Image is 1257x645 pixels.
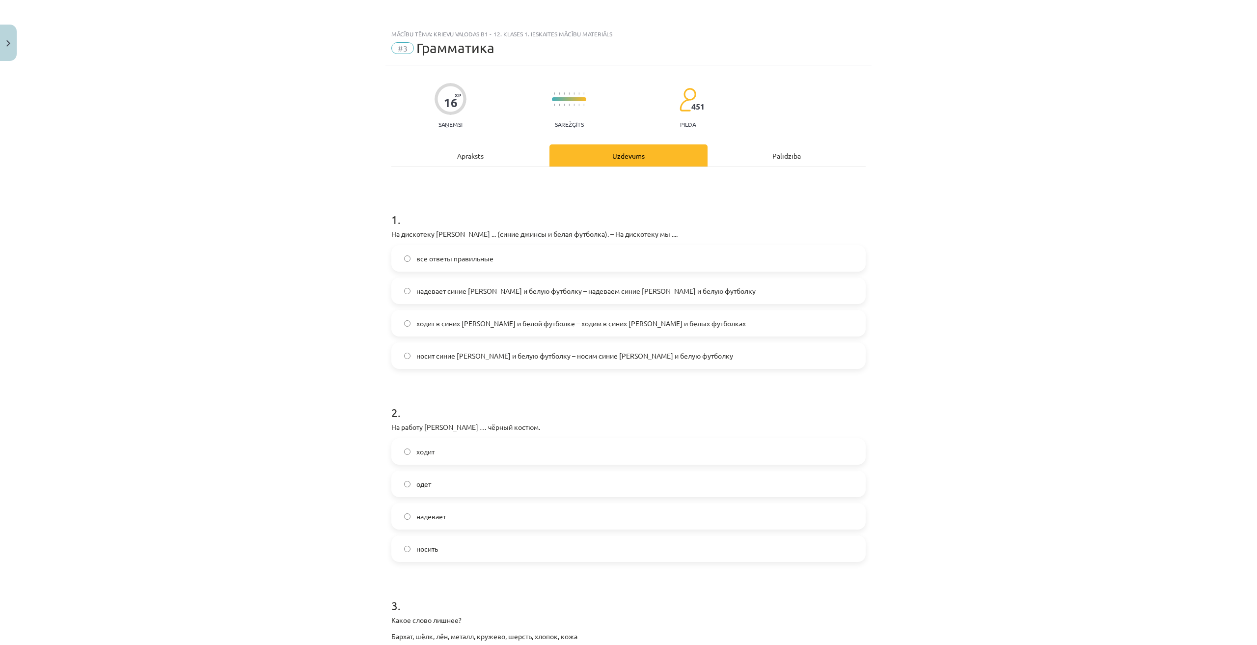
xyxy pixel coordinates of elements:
div: 16 [444,96,458,110]
img: students-c634bb4e5e11cddfef0936a35e636f08e4e9abd3cc4e673bd6f9a4125e45ecb1.svg [679,87,696,112]
span: ходит [416,447,435,457]
img: icon-short-line-57e1e144782c952c97e751825c79c345078a6d821885a25fce030b3d8c18986b.svg [574,104,574,106]
input: носить [404,546,410,552]
img: icon-short-line-57e1e144782c952c97e751825c79c345078a6d821885a25fce030b3d8c18986b.svg [578,104,579,106]
img: icon-short-line-57e1e144782c952c97e751825c79c345078a6d821885a25fce030b3d8c18986b.svg [564,104,565,106]
img: icon-short-line-57e1e144782c952c97e751825c79c345078a6d821885a25fce030b3d8c18986b.svg [559,92,560,95]
input: все ответы правильные [404,255,410,262]
p: Какое слово лишнее? [391,615,866,625]
div: Mācību tēma: Krievu valodas b1 - 12. klases 1. ieskaites mācību materiāls [391,30,866,37]
img: icon-short-line-57e1e144782c952c97e751825c79c345078a6d821885a25fce030b3d8c18986b.svg [569,104,570,106]
span: одет [416,479,431,489]
span: надевает [416,511,446,522]
img: icon-short-line-57e1e144782c952c97e751825c79c345078a6d821885a25fce030b3d8c18986b.svg [554,104,555,106]
span: #3 [391,42,414,54]
input: носит синие [PERSON_NAME] и белую футболку – носим синие [PERSON_NAME] и белую футболку [404,353,410,359]
img: icon-short-line-57e1e144782c952c97e751825c79c345078a6d821885a25fce030b3d8c18986b.svg [583,92,584,95]
span: носит синие [PERSON_NAME] и белую футболку – носим синие [PERSON_NAME] и белую футболку [416,351,733,361]
img: icon-short-line-57e1e144782c952c97e751825c79c345078a6d821885a25fce030b3d8c18986b.svg [564,92,565,95]
span: XP [455,92,461,98]
img: icon-short-line-57e1e144782c952c97e751825c79c345078a6d821885a25fce030b3d8c18986b.svg [554,92,555,95]
p: pilda [680,121,696,128]
div: Palīdzība [708,144,866,167]
img: icon-short-line-57e1e144782c952c97e751825c79c345078a6d821885a25fce030b3d8c18986b.svg [583,104,584,106]
h1: 2 . [391,389,866,419]
img: icon-short-line-57e1e144782c952c97e751825c79c345078a6d821885a25fce030b3d8c18986b.svg [578,92,579,95]
span: надевает синие [PERSON_NAME] и белую футболку – надеваем синие [PERSON_NAME] и белую футболку [416,286,756,296]
input: ходит [404,449,410,455]
p: Бархат, шёлк, лён, металл, кружево, шерсть, хлопок, кожа [391,631,866,642]
div: Uzdevums [549,144,708,167]
p: На работу [PERSON_NAME] … чёрный костюм. [391,422,866,432]
span: Грамматика [416,40,494,56]
h1: 1 . [391,196,866,226]
input: надевает [404,513,410,520]
p: На дискотеку [PERSON_NAME] ... (синие джинсы и белая футболка). – На дискотеку мы .... [391,229,866,239]
h1: 3 . [391,582,866,612]
div: Apraksts [391,144,549,167]
span: ходит в синих [PERSON_NAME] и белой футболке – ходим в синих [PERSON_NAME] и белых футболках [416,318,746,329]
img: icon-close-lesson-0947bae3869378f0d4975bcd49f059093ad1ed9edebbc8119c70593378902aed.svg [6,40,10,47]
input: ходит в синих [PERSON_NAME] и белой футболке – ходим в синих [PERSON_NAME] и белых футболках [404,320,410,327]
span: все ответы правильные [416,253,493,264]
span: носить [416,544,438,554]
img: icon-short-line-57e1e144782c952c97e751825c79c345078a6d821885a25fce030b3d8c18986b.svg [574,92,574,95]
img: icon-short-line-57e1e144782c952c97e751825c79c345078a6d821885a25fce030b3d8c18986b.svg [559,104,560,106]
img: icon-short-line-57e1e144782c952c97e751825c79c345078a6d821885a25fce030b3d8c18986b.svg [569,92,570,95]
p: Saņemsi [435,121,466,128]
input: надевает синие [PERSON_NAME] и белую футболку – надеваем синие [PERSON_NAME] и белую футболку [404,288,410,294]
input: одет [404,481,410,487]
span: 451 [691,102,705,111]
p: Sarežģīts [555,121,584,128]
